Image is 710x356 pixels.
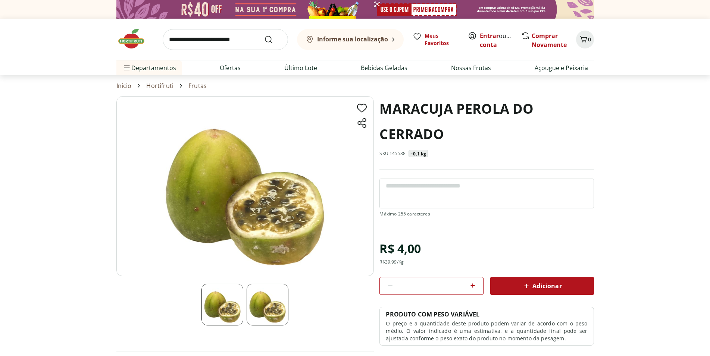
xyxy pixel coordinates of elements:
a: Bebidas Geladas [361,63,407,72]
a: Último Lote [284,63,317,72]
span: Departamentos [122,59,176,77]
button: Submit Search [264,35,282,44]
div: R$ 39,99 /Kg [379,259,404,265]
a: Frutas [188,82,207,89]
img: Principal [201,284,243,325]
img: Hortifruti [116,28,154,50]
p: SKU: 145538 [379,151,406,157]
b: Informe sua localização [317,35,388,43]
a: Açougue e Peixaria [535,63,588,72]
h1: MARACUJA PEROLA DO CERRADO [379,96,594,147]
button: Carrinho [576,31,594,48]
div: R$ 4,00 [379,238,421,259]
a: Entrar [480,32,499,40]
input: search [163,29,288,50]
p: O preço e a quantidade deste produto podem variar de acordo com o peso médio. O valor indicado é ... [386,320,587,342]
span: ou [480,31,513,49]
span: 0 [588,36,591,43]
a: Nossas Frutas [451,63,491,72]
button: Adicionar [490,277,594,295]
a: Meus Favoritos [413,32,459,47]
button: Informe sua localização [297,29,404,50]
span: Adicionar [522,281,562,290]
a: Início [116,82,132,89]
img: Principal [247,284,288,325]
p: PRODUTO COM PESO VARIÁVEL [386,310,479,318]
img: Principal [116,96,374,276]
a: Criar conta [480,32,521,49]
a: Ofertas [220,63,241,72]
span: Meus Favoritos [425,32,459,47]
p: ~0,1 kg [410,151,426,157]
a: Comprar Novamente [532,32,567,49]
button: Menu [122,59,131,77]
a: Hortifruti [146,82,173,89]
